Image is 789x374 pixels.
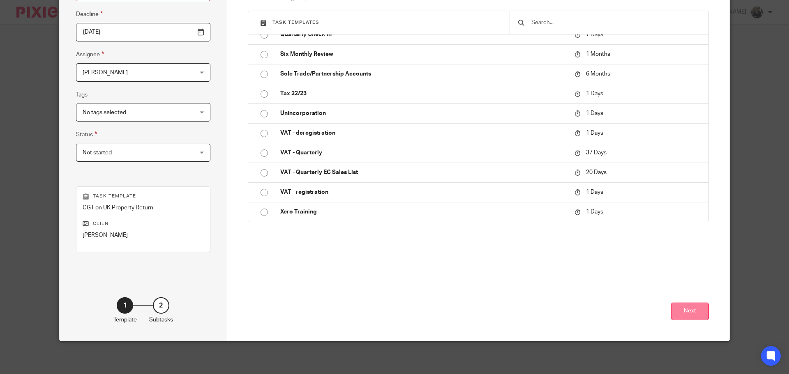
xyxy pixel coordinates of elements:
span: [PERSON_NAME] [83,70,128,76]
span: 6 Months [586,71,610,77]
div: 2 [153,297,169,314]
p: CGT on UK Property Return [83,204,204,212]
p: Unincorporation [280,109,566,117]
p: VAT - Quarterly EC Sales List [280,168,566,177]
p: Template [113,316,137,324]
input: Use the arrow keys to pick a date [76,23,210,41]
p: Subtasks [149,316,173,324]
span: 1 Months [586,51,610,57]
p: Tax 22/23 [280,89,566,98]
span: Task templates [272,20,319,25]
span: 20 Days [586,170,607,175]
div: 1 [117,297,133,314]
span: Not started [83,150,112,156]
p: Task template [83,193,204,200]
p: Sole Trade/Partnership Accounts [280,70,566,78]
span: 1 Days [586,189,603,195]
p: Xero Training [280,208,566,216]
span: 7 Days [586,32,603,37]
span: No tags selected [83,110,126,115]
p: Client [83,220,204,227]
span: 1 Days [586,91,603,96]
span: 1 Days [586,209,603,215]
p: VAT - Quarterly [280,149,566,157]
label: Tags [76,91,88,99]
p: Quarterly Check-in [280,30,566,39]
button: Next [671,303,709,320]
p: VAT - deregistration [280,129,566,137]
p: [PERSON_NAME] [83,231,204,239]
span: 37 Days [586,150,607,156]
label: Assignee [76,50,104,59]
label: Status [76,130,97,139]
label: Deadline [76,9,103,19]
input: Search... [531,18,700,27]
p: Six Monthly Review [280,50,566,58]
p: VAT - registration [280,188,566,196]
span: 1 Days [586,110,603,116]
span: 1 Days [586,130,603,136]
